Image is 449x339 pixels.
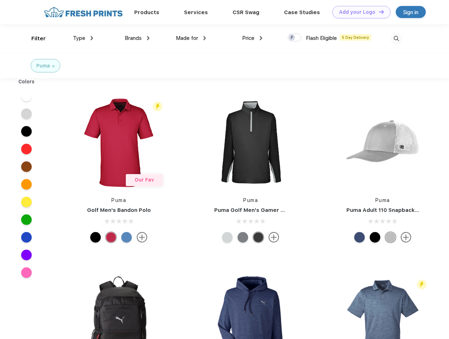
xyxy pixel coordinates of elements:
span: Type [73,35,85,41]
a: Golf Men's Bandon Polo [87,207,151,213]
a: Puma [375,197,390,203]
a: Puma [243,197,258,203]
img: dropdown.png [91,36,93,40]
div: Puma Black [253,232,264,243]
a: Products [134,9,159,16]
span: Price [242,35,254,41]
img: fo%20logo%202.webp [42,6,125,18]
img: more.svg [401,232,411,243]
img: filter_cancel.svg [52,65,55,67]
img: flash_active_toggle.svg [153,102,162,111]
div: High Rise [222,232,233,243]
div: Colors [13,78,40,85]
span: Made for [176,35,198,41]
span: Flash Eligible [306,35,337,41]
img: more.svg [137,232,147,243]
img: dropdown.png [147,36,149,40]
img: func=resize&h=266 [72,96,166,190]
div: Ski Patrol [106,232,116,243]
img: DT [379,10,384,14]
img: dropdown.png [260,36,262,40]
img: desktop_search.svg [390,33,402,44]
div: Filter [31,35,46,43]
span: 5 Day Delivery [340,34,371,41]
div: Add your Logo [339,9,375,15]
div: Puma [36,62,50,70]
a: Puma [111,197,126,203]
img: dropdown.png [203,36,206,40]
div: Sign in [403,8,418,16]
div: Quiet Shade [238,232,248,243]
div: Puma Black [90,232,101,243]
img: more.svg [269,232,279,243]
a: Puma Golf Men's Gamer Golf Quarter-Zip [214,207,326,213]
img: func=resize&h=266 [336,96,430,190]
a: Sign in [396,6,426,18]
a: Services [184,9,208,16]
a: CSR Swag [233,9,259,16]
img: flash_active_toggle.svg [417,280,426,289]
span: Brands [125,35,142,41]
img: func=resize&h=266 [204,96,297,190]
div: Pma Blk Pma Blk [370,232,380,243]
span: Our Fav [135,177,154,183]
div: Quarry with Brt Whit [385,232,396,243]
div: Lake Blue [121,232,132,243]
div: Peacoat Qut Shd [354,232,365,243]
